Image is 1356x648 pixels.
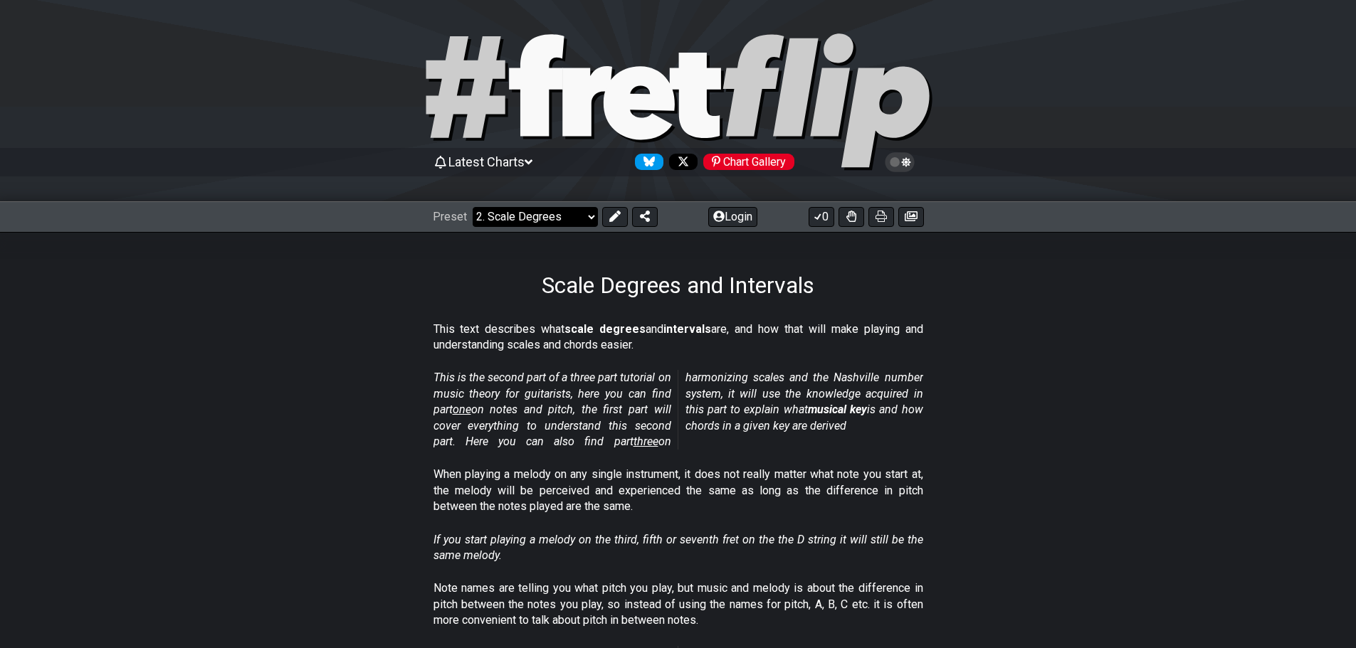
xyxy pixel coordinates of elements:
p: Note names are telling you what pitch you play, but music and melody is about the difference in p... [433,580,923,628]
select: Preset [473,207,598,227]
span: Latest Charts [448,154,525,169]
span: Toggle light / dark theme [892,156,908,169]
strong: intervals [663,322,711,336]
button: Share Preset [632,207,658,227]
strong: scale degrees [564,322,646,336]
div: Chart Gallery [703,154,794,170]
a: Follow #fretflip at X [663,154,698,170]
em: This is the second part of a three part tutorial on music theory for guitarists, here you can fin... [433,371,923,448]
p: When playing a melody on any single instrument, it does not really matter what note you start at,... [433,467,923,514]
button: Create image [898,207,924,227]
h1: Scale Degrees and Intervals [542,272,814,299]
button: Toggle Dexterity for all fretkits [839,207,864,227]
span: three [634,435,658,448]
em: If you start playing a melody on the third, fifth or seventh fret on the the D string it will sti... [433,533,923,562]
button: Login [708,207,757,227]
a: Follow #fretflip at Bluesky [629,154,663,170]
span: one [453,403,471,416]
button: Edit Preset [602,207,628,227]
strong: musical key [808,403,867,416]
button: 0 [809,207,834,227]
p: This text describes what and are, and how that will make playing and understanding scales and cho... [433,322,923,354]
button: Print [868,207,894,227]
span: Preset [433,210,467,223]
a: #fretflip at Pinterest [698,154,794,170]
